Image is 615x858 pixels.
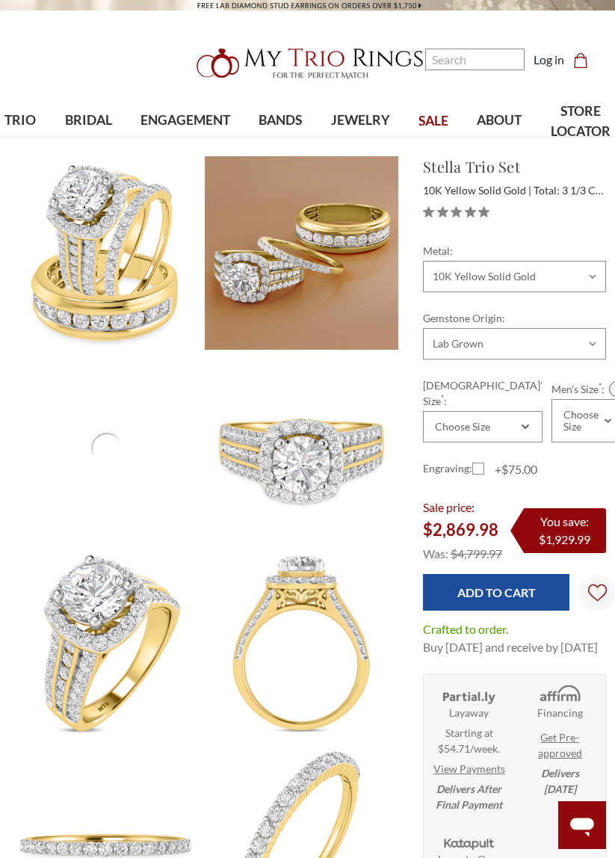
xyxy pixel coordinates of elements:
svg: Wish Lists [588,537,607,649]
svg: cart.cart_preview [573,53,588,68]
span: Sale price: [423,500,475,514]
img: Photo of Stella 3 1/3 ct tw. Lab Grown Round Solitaire Trio Set 10K Yellow Gold [BT1666YE-L125] [205,546,398,740]
img: Photo of Stella 3 1/3 ct tw. Lab Grown Round Solitaire Trio Set 10K Yellow Gold [BT1666YE-L125] [10,546,203,740]
a: ABOUT [463,96,536,145]
a: SALE [404,97,463,146]
a: Get Pre-approved [519,729,601,761]
button: submenu toggle [353,145,368,146]
div: Combobox [423,411,543,442]
button: submenu toggle [273,145,288,146]
span: TRIO [4,111,36,130]
dd: Buy [DATE] and receive by [DATE] [423,638,598,656]
span: BANDS [259,111,302,130]
label: +$75.00 [472,460,537,478]
button: submenu toggle [81,145,96,146]
div: Choose Size [563,409,601,433]
span: [DATE] [544,783,576,795]
button: submenu toggle [13,145,28,146]
a: JEWELRY [317,96,404,145]
a: My Trio Rings [179,40,437,87]
button: submenu toggle [492,145,507,146]
button: submenu toggle [178,145,193,146]
em: Delivers After Final Payment [436,781,502,812]
li: Layaway [424,675,514,821]
img: Photo of Stella 3 1/3 ct tw. Lab Grown Round Solitaire Trio Set 10K Yellow Gold [BT1666YE-L125] [205,351,398,545]
label: Gemstone Origin: [423,310,606,326]
h1: Stella Trio Set [423,155,606,178]
span: You save: $1,929.99 [539,514,590,546]
span: Was: [423,546,448,561]
dt: Crafted to order. [423,620,508,638]
span: $2,869.98 [423,519,498,540]
a: View Payments [433,761,505,777]
span: ABOUT [477,111,522,130]
span: SALE [418,111,448,131]
span: BRIDAL [65,111,112,130]
img: Layaway [440,684,498,705]
label: [DEMOGRAPHIC_DATA]' Size : [423,377,543,409]
span: 10K Yellow Solid Gold [423,184,531,197]
span: STORE LOCATOR [551,102,611,141]
li: Affirm [515,675,605,806]
input: Add to Cart [423,574,569,611]
span: Total: 3 1/3 CT. [534,184,608,197]
span: Starting at $54.71/week. [438,725,500,756]
a: Log in [534,51,564,69]
div: Choose Size [435,421,490,433]
a: Cart with 0 items [573,51,597,69]
img: Affirm [531,684,589,705]
img: Katapult [440,830,498,851]
strong: Layaway [449,705,489,720]
span: $4,799.97 [451,546,502,561]
img: Photo of Stella 3 1/3 ct tw. Lab Grown Round Solitaire Trio Set 10K Yellow Gold [BT1666Y-L125] [205,156,398,350]
span: ENGAGEMENT [140,111,230,130]
a: ENGAGEMENT [126,96,244,145]
label: Engraving: [423,460,472,478]
em: Delivers [541,765,579,797]
img: My Trio Rings [188,40,427,87]
strong: Financing [537,705,583,720]
a: BRIDAL [50,96,126,145]
a: BANDS [244,96,316,145]
span: JEWELRY [331,111,390,130]
label: Metal: [423,243,606,259]
input: Search [425,49,525,70]
img: Photo of Stella 3 1/3 ct tw. Lab Grown Round Solitaire Trio Set 10K Yellow Gold [BT1666Y-L125] [10,156,203,350]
